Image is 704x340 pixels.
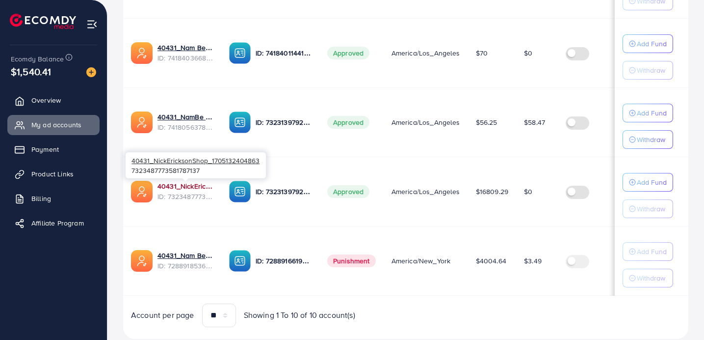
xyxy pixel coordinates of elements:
[157,251,213,260] a: 40431_Nam Be_1697083618264
[637,64,665,76] p: Withdraw
[524,48,532,58] span: $0
[256,186,312,198] p: ID: 7323139792978903041
[131,250,153,272] img: ic-ads-acc.e4c84228.svg
[637,38,667,50] p: Add Fund
[327,185,369,198] span: Approved
[131,181,153,202] img: ic-ads-acc.e4c84228.svg
[623,104,673,122] button: Add Fund
[131,112,153,133] img: ic-ads-acc.e4c84228.svg
[157,192,213,201] span: ID: 7323487773581787137
[662,296,697,333] iframe: Chat
[157,181,213,191] a: 40431_NickEricksonShop_1705132404863
[637,107,667,119] p: Add Fund
[524,256,542,266] span: $3.49
[391,48,460,58] span: America/Los_Angeles
[157,53,213,63] span: ID: 7418403668753661968
[327,47,369,59] span: Approved
[623,130,673,149] button: Withdraw
[524,117,545,127] span: $58.47
[476,187,508,197] span: $16809.29
[7,213,100,233] a: Affiliate Program
[623,61,673,80] button: Withdraw
[31,194,51,203] span: Billing
[131,310,194,321] span: Account per page
[157,251,213,271] div: <span class='underline'>40431_Nam Be_1697083618264</span></br>7288918536255406082
[7,115,100,135] a: My ad accounts
[157,112,213,132] div: <span class='underline'>40431_NamBe 02_1727150855793</span></br>7418056378083950609
[637,134,665,145] p: Withdraw
[476,48,488,58] span: $70
[256,255,312,267] p: ID: 7288916619013832706
[244,310,355,321] span: Showing 1 To 10 of 10 account(s)
[86,67,96,77] img: image
[7,140,100,159] a: Payment
[11,54,64,64] span: Ecomdy Balance
[157,122,213,132] span: ID: 7418056378083950609
[126,152,266,178] div: 7323487773581787137
[31,218,84,228] span: Affiliate Program
[327,255,376,267] span: Punishment
[131,156,260,165] span: 40431_NickEricksonShop_1705132404863
[7,164,100,184] a: Product Links
[157,43,213,53] a: 40431_Nam Be 03_1727231714122
[10,14,76,29] img: logo
[31,120,81,130] span: My ad accounts
[623,173,673,192] button: Add Fund
[31,95,61,105] span: Overview
[31,169,74,179] span: Product Links
[524,187,532,197] span: $0
[157,112,213,122] a: 40431_NamBe 02_1727150855793
[256,116,312,128] p: ID: 7323139792978903041
[623,34,673,53] button: Add Fund
[157,261,213,271] span: ID: 7288918536255406082
[131,42,153,64] img: ic-ads-acc.e4c84228.svg
[623,199,673,218] button: Withdraw
[623,269,673,287] button: Withdraw
[86,19,98,30] img: menu
[637,272,665,284] p: Withdraw
[31,144,59,154] span: Payment
[391,187,460,197] span: America/Los_Angeles
[637,176,667,188] p: Add Fund
[391,117,460,127] span: America/Los_Angeles
[391,256,451,266] span: America/New_York
[623,242,673,261] button: Add Fund
[229,42,251,64] img: ic-ba-acc.ded83a64.svg
[157,43,213,63] div: <span class='underline'>40431_Nam Be 03_1727231714122</span></br>7418403668753661968
[476,256,506,266] span: $4004.64
[229,181,251,202] img: ic-ba-acc.ded83a64.svg
[7,90,100,110] a: Overview
[256,47,312,59] p: ID: 7418401144130813969
[229,250,251,272] img: ic-ba-acc.ded83a64.svg
[7,189,100,208] a: Billing
[229,112,251,133] img: ic-ba-acc.ded83a64.svg
[637,203,665,215] p: Withdraw
[637,246,667,257] p: Add Fund
[11,64,51,79] span: $1,540.41
[327,116,369,129] span: Approved
[476,117,497,127] span: $56.25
